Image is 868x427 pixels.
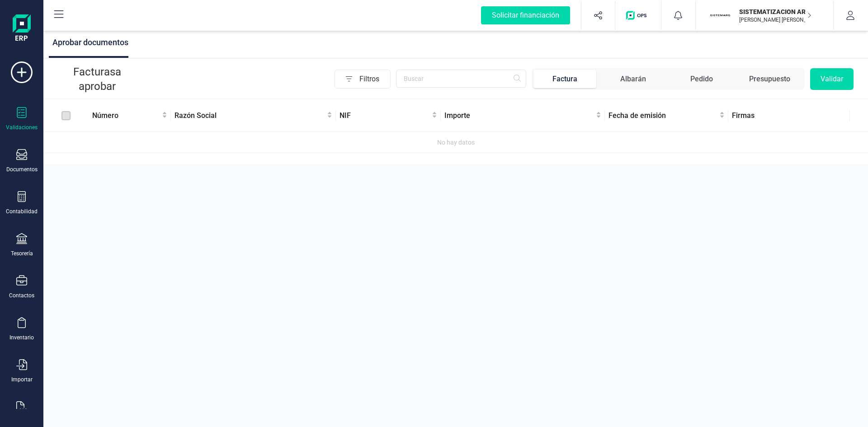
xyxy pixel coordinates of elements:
img: Logo Finanedi [13,14,31,43]
p: Facturas a aprobar [58,65,137,94]
div: Solicitar financiación [481,6,570,24]
img: Logo de OPS [626,11,650,20]
div: Factura [552,74,577,84]
div: No hay datos [47,137,864,147]
span: Filtros [359,70,390,88]
p: [PERSON_NAME] [PERSON_NAME] [739,16,811,23]
button: Logo de OPS [621,1,656,30]
div: Pedido [690,74,713,84]
span: Importe [444,110,594,121]
span: Número [92,110,160,121]
th: Firmas [728,100,850,132]
button: Validar [810,68,854,90]
div: Contabilidad [6,208,38,215]
p: SISTEMATIZACION ARQUITECTONICA EN REFORMAS SL [739,7,811,16]
button: Solicitar financiación [470,1,581,30]
div: Documentos [6,166,38,173]
div: Contactos [9,292,34,299]
span: Aprobar documentos [52,38,128,47]
button: Filtros [335,70,391,89]
div: Albarán [620,74,646,84]
span: Fecha de emisión [609,110,718,121]
button: SISISTEMATIZACION ARQUITECTONICA EN REFORMAS SL[PERSON_NAME] [PERSON_NAME] [707,1,822,30]
div: Importar [11,376,33,383]
span: NIF [340,110,430,121]
div: Validaciones [6,124,38,131]
input: Buscar [396,70,526,88]
div: Presupuesto [749,74,790,84]
div: Inventario [9,334,34,341]
div: Tesorería [11,250,33,257]
span: Razón Social [175,110,325,121]
img: SI [710,5,730,25]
